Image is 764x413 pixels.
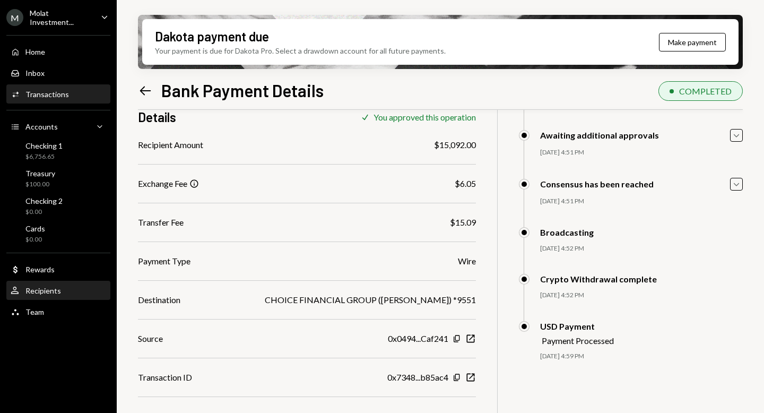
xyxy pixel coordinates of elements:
div: Team [25,307,44,316]
div: [DATE] 4:59 PM [540,352,743,361]
div: Checking 2 [25,196,63,205]
a: Checking 1$6,756.65 [6,138,110,164]
div: [DATE] 4:52 PM [540,291,743,300]
div: Awaiting additional approvals [540,130,659,140]
a: Treasury$100.00 [6,166,110,191]
div: CHOICE FINANCIAL GROUP ([PERSON_NAME]) *9551 [265,294,476,306]
div: Treasury [25,169,55,178]
div: Checking 1 [25,141,63,150]
a: Transactions [6,84,110,104]
div: 0x7348...b85ac4 [387,371,448,384]
div: Consensus has been reached [540,179,654,189]
div: Recipients [25,286,61,295]
div: USD Payment [540,321,614,331]
div: Transaction ID [138,371,192,384]
div: Home [25,47,45,56]
div: $0.00 [25,235,45,244]
div: Inbox [25,68,45,78]
div: Your payment is due for Dakota Pro. Select a drawdown account for all future payments. [155,45,446,56]
div: Cards [25,224,45,233]
div: $15.09 [450,216,476,229]
div: Dakota payment due [155,28,269,45]
div: [DATE] 4:52 PM [540,244,743,253]
div: [DATE] 4:51 PM [540,148,743,157]
div: COMPLETED [679,86,732,96]
a: Recipients [6,281,110,300]
div: Source [138,332,163,345]
div: Transfer Fee [138,216,184,229]
div: Accounts [25,122,58,131]
div: $6,756.65 [25,152,63,161]
a: Rewards [6,260,110,279]
div: $0.00 [25,208,63,217]
div: Exchange Fee [138,177,187,190]
div: M [6,9,23,26]
div: Payment Processed [542,335,614,346]
div: $15,092.00 [434,139,476,151]
a: Home [6,42,110,61]
div: Destination [138,294,180,306]
a: Accounts [6,117,110,136]
div: Wire [458,255,476,268]
div: Crypto Withdrawal complete [540,274,657,284]
div: [DATE] 4:51 PM [540,197,743,206]
div: Broadcasting [540,227,594,237]
div: $6.05 [455,177,476,190]
button: Make payment [659,33,726,51]
div: Payment Type [138,255,190,268]
div: Transactions [25,90,69,99]
h3: Details [138,108,176,126]
div: 0x0494...Caf241 [388,332,448,345]
a: Checking 2$0.00 [6,193,110,219]
div: Molat Investment... [30,8,92,27]
div: $100.00 [25,180,55,189]
a: Inbox [6,63,110,82]
div: Rewards [25,265,55,274]
a: Cards$0.00 [6,221,110,246]
div: You approved this operation [374,112,476,122]
a: Team [6,302,110,321]
div: Recipient Amount [138,139,203,151]
h1: Bank Payment Details [161,80,324,101]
